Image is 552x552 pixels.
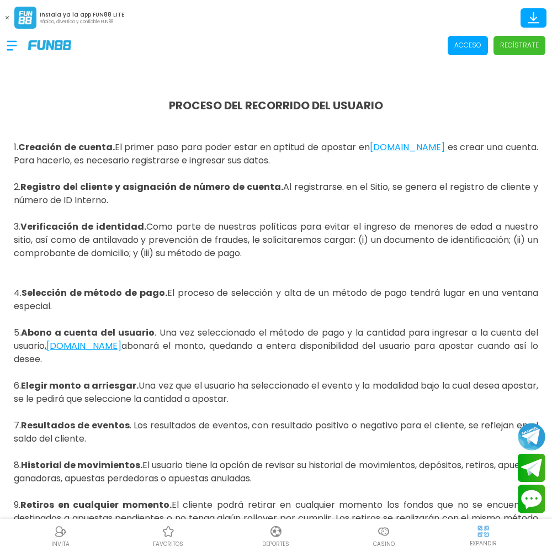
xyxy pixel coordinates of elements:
[40,10,124,19] p: Instala ya la app FUN88 LITE
[330,523,438,548] a: CasinoCasinoCasino
[20,181,283,193] strong: Registro del cliente y asignación de número de cuenta.
[373,540,395,548] p: Casino
[51,540,70,548] p: INVITA
[21,326,155,339] strong: Abono a cuenta del usuario
[476,524,490,538] img: hide
[21,459,142,471] strong: Historial de movimientos.
[7,523,114,548] a: ReferralReferralINVITA
[162,525,175,538] img: Casino Favoritos
[54,525,67,538] img: Referral
[20,220,146,233] strong: Verificación de identidad.
[470,539,497,548] p: EXPANDIR
[222,523,330,548] a: DeportesDeportesDeportes
[14,286,538,485] span: 4. El proceso de selección y alta de un método de pago tendrá lugar en una ventana especial. 5. ....
[262,540,289,548] p: Deportes
[370,141,445,153] u: [DOMAIN_NAME]
[169,98,383,113] strong: PROCESO DEL RECORRIDO DEL USUARIO
[114,523,222,548] a: Casino FavoritosCasino Favoritosfavoritos
[518,454,545,482] button: Join telegram
[370,142,445,152] a: [DOMAIN_NAME]
[21,379,139,392] strong: Elegir monto a arriesgar.
[46,341,121,351] a: [DOMAIN_NAME]
[40,19,124,25] p: Rápido, divertido y confiable FUN88
[46,339,121,352] u: [DOMAIN_NAME]
[518,485,545,513] button: Contact customer service
[20,498,172,511] strong: Retiros en cualquier momento.
[18,141,115,153] strong: Creación de cuenta.
[21,419,130,432] strong: Resultados de eventos
[377,525,390,538] img: Casino
[14,141,538,167] span: 1. El primer paso para poder estar en aptitud de apostar en es crear una cuenta. Para hacerlo, es...
[454,40,481,50] p: Acceso
[153,540,183,548] p: favoritos
[14,7,36,29] img: App Logo
[22,286,167,299] strong: Selección de método de pago.
[518,422,545,451] button: Join telegram channel
[14,181,538,259] span: 2. Al registrarse. en el Sitio, se genera el registro de cliente y número de ID Interno. 3. Como ...
[269,525,283,538] img: Deportes
[28,40,71,50] img: Company Logo
[500,40,539,50] p: Regístrate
